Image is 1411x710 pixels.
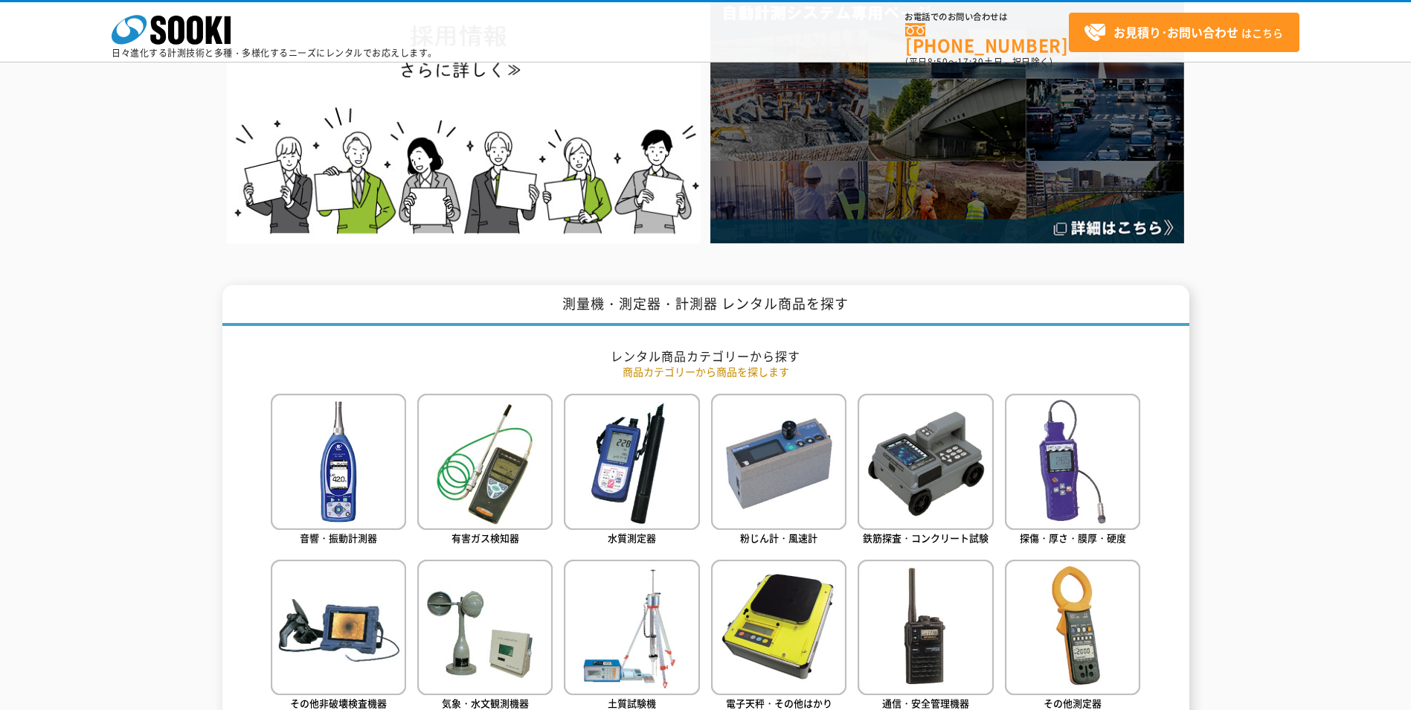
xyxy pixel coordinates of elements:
[711,560,846,695] img: 電子天秤・その他はかり
[290,696,387,710] span: その他非破壊検査機器
[442,696,529,710] span: 気象・水文観測機器
[858,394,993,529] img: 鉄筋探査・コンクリート試験
[1084,22,1283,44] span: はこちら
[905,55,1052,68] span: (平日 ～ 土日、祝日除く)
[1020,531,1126,545] span: 探傷・厚さ・膜厚・硬度
[882,696,969,710] span: 通信・安全管理機器
[271,364,1141,380] p: 商品カテゴリーから商品を探します
[1069,13,1299,52] a: お見積り･お問い合わせはこちら
[858,394,993,548] a: 鉄筋探査・コンクリート試験
[905,23,1069,54] a: [PHONE_NUMBER]
[740,531,817,545] span: 粉じん計・風速計
[957,55,984,68] span: 17:30
[711,394,846,548] a: 粉じん計・風速計
[564,394,699,529] img: 水質測定器
[928,55,948,68] span: 8:50
[726,696,832,710] span: 電子天秤・その他はかり
[222,285,1189,326] h1: 測量機・測定器・計測器 レンタル商品を探す
[608,531,656,545] span: 水質測定器
[1044,696,1102,710] span: その他測定器
[417,560,553,695] img: 気象・水文観測機器
[1005,394,1140,548] a: 探傷・厚さ・膜厚・硬度
[1005,394,1140,529] img: 探傷・厚さ・膜厚・硬度
[417,394,553,529] img: 有害ガス検知器
[417,394,553,548] a: 有害ガス検知器
[905,13,1069,22] span: お電話でのお問い合わせは
[711,394,846,529] img: 粉じん計・風速計
[1113,23,1238,41] strong: お見積り･お問い合わせ
[863,531,989,545] span: 鉄筋探査・コンクリート試験
[564,394,699,548] a: 水質測定器
[1005,560,1140,695] img: その他測定器
[271,394,406,548] a: 音響・振動計測器
[564,560,699,695] img: 土質試験機
[451,531,519,545] span: 有害ガス検知器
[271,348,1141,364] h2: レンタル商品カテゴリーから探す
[300,531,377,545] span: 音響・振動計測器
[271,394,406,529] img: 音響・振動計測器
[112,48,437,57] p: 日々進化する計測技術と多種・多様化するニーズにレンタルでお応えします。
[858,560,993,695] img: 通信・安全管理機器
[608,696,656,710] span: 土質試験機
[271,560,406,695] img: その他非破壊検査機器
